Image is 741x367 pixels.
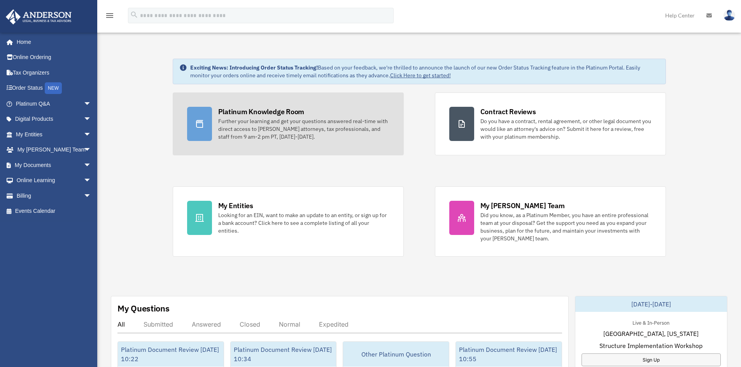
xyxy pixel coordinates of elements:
[456,342,562,367] div: Platinum Document Review [DATE] 10:55
[5,127,103,142] a: My Entitiesarrow_drop_down
[582,353,721,366] a: Sign Up
[5,188,103,204] a: Billingarrow_drop_down
[480,201,565,210] div: My [PERSON_NAME] Team
[279,320,300,328] div: Normal
[84,96,99,112] span: arrow_drop_down
[218,201,253,210] div: My Entities
[5,80,103,96] a: Order StatusNEW
[117,303,170,314] div: My Questions
[480,211,652,242] div: Did you know, as a Platinum Member, you have an entire professional team at your disposal? Get th...
[5,204,103,219] a: Events Calendar
[603,329,699,338] span: [GEOGRAPHIC_DATA], [US_STATE]
[240,320,260,328] div: Closed
[5,157,103,173] a: My Documentsarrow_drop_down
[5,34,99,50] a: Home
[5,142,103,158] a: My [PERSON_NAME] Teamarrow_drop_down
[173,186,404,257] a: My Entities Looking for an EIN, want to make an update to an entity, or sign up for a bank accoun...
[626,318,676,326] div: Live & In-Person
[130,10,138,19] i: search
[218,107,305,117] div: Platinum Knowledge Room
[190,64,318,71] strong: Exciting News: Introducing Order Status Tracking!
[319,320,349,328] div: Expedited
[190,64,659,79] div: Based on your feedback, we're thrilled to announce the launch of our new Order Status Tracking fe...
[5,65,103,80] a: Tax Organizers
[105,14,114,20] a: menu
[218,117,389,141] div: Further your learning and get your questions answered real-time with direct access to [PERSON_NAM...
[480,107,536,117] div: Contract Reviews
[84,142,99,158] span: arrow_drop_down
[390,72,451,79] a: Click Here to get started!
[84,157,99,173] span: arrow_drop_down
[5,96,103,111] a: Platinum Q&Aarrow_drop_down
[45,82,62,94] div: NEW
[84,111,99,127] span: arrow_drop_down
[480,117,652,141] div: Do you have a contract, rental agreement, or other legal document you would like an attorney's ad...
[343,342,449,367] div: Other Platinum Question
[435,92,666,155] a: Contract Reviews Do you have a contract, rental agreement, or other legal document you would like...
[84,188,99,204] span: arrow_drop_down
[84,127,99,143] span: arrow_drop_down
[218,211,389,235] div: Looking for an EIN, want to make an update to an entity, or sign up for a bank account? Click her...
[144,320,173,328] div: Submitted
[5,173,103,188] a: Online Learningarrow_drop_down
[435,186,666,257] a: My [PERSON_NAME] Team Did you know, as a Platinum Member, you have an entire professional team at...
[105,11,114,20] i: menu
[117,320,125,328] div: All
[5,111,103,127] a: Digital Productsarrow_drop_down
[173,92,404,155] a: Platinum Knowledge Room Further your learning and get your questions answered real-time with dire...
[4,9,74,24] img: Anderson Advisors Platinum Portal
[575,296,727,312] div: [DATE]-[DATE]
[231,342,336,367] div: Platinum Document Review [DATE] 10:34
[5,50,103,65] a: Online Ordering
[192,320,221,328] div: Answered
[84,173,99,189] span: arrow_drop_down
[723,10,735,21] img: User Pic
[118,342,224,367] div: Platinum Document Review [DATE] 10:22
[599,341,702,350] span: Structure Implementation Workshop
